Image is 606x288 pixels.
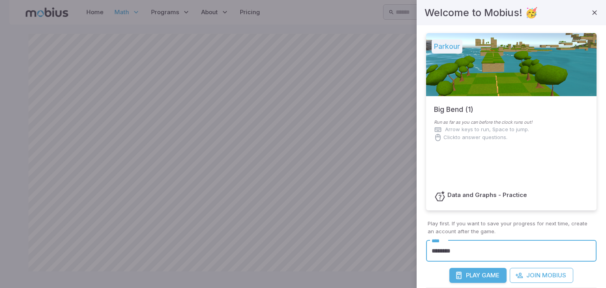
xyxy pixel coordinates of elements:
h5: Big Bend (1) [434,96,473,115]
h6: Data and Graphs - Practice [447,191,527,199]
p: Click to answer questions. [443,134,507,141]
button: PlayGame [449,268,507,283]
p: Arrow keys to run, Space to jump. [445,126,529,134]
a: Join Mobius [510,268,573,283]
span: Play [466,271,480,280]
span: Game [482,271,499,280]
h5: Parkour [432,39,462,54]
h4: Welcome to Mobius! 🥳 [425,5,538,20]
p: Run as far as you can before the clock runs out! [434,119,589,126]
p: Play first. If you want to save your progress for next time, create an account after the game. [428,220,595,236]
